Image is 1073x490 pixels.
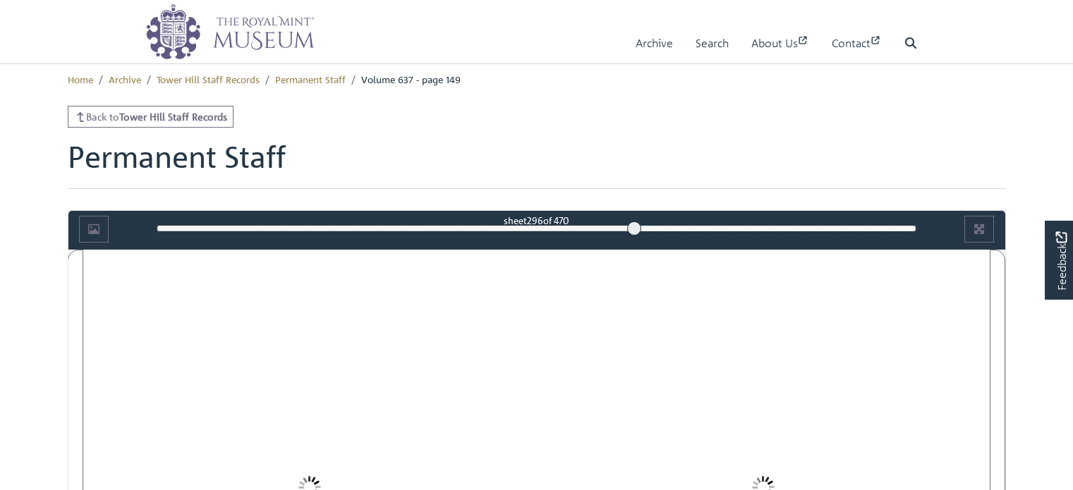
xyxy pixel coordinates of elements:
[119,110,227,123] strong: Tower Hill Staff Records
[964,216,994,243] button: Full screen mode
[109,73,141,85] a: Archive
[68,139,1006,188] h1: Permanent Staff
[361,73,461,85] span: Volume 637 - page 149
[157,214,916,227] div: sheet of 470
[636,23,673,63] a: Archive
[1045,221,1073,300] a: Would you like to provide feedback?
[1053,231,1069,290] span: Feedback
[68,73,93,85] a: Home
[696,23,729,63] a: Search
[145,4,315,60] img: logo_wide.png
[68,106,234,128] a: Back toTower Hill Staff Records
[527,214,543,226] span: 296
[832,23,882,63] a: Contact
[157,73,260,85] a: Tower Hill Staff Records
[275,73,346,85] a: Permanent Staff
[751,23,809,63] a: About Us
